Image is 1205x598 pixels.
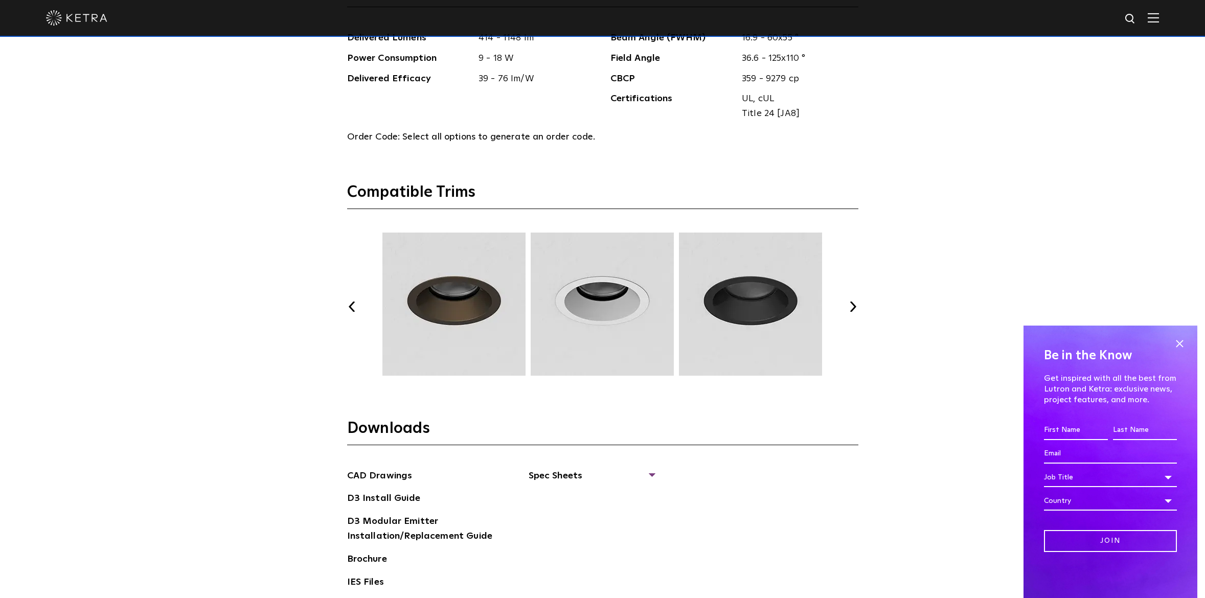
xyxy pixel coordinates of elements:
[1113,421,1177,440] input: Last Name
[1044,421,1108,440] input: First Name
[347,31,471,45] span: Delivered Lumens
[347,132,400,142] span: Order Code:
[1044,491,1177,511] div: Country
[1044,444,1177,464] input: Email
[610,91,735,121] span: Certifications
[677,233,824,376] img: TRM007.webp
[347,575,384,591] a: IES Files
[610,51,735,66] span: Field Angle
[347,552,387,568] a: Brochure
[402,132,595,142] span: Select all options to generate an order code.
[381,233,527,376] img: TRM004.webp
[610,31,735,45] span: Beam Angle (FWHM)
[529,233,675,376] img: TRM005.webp
[347,469,413,485] a: CAD Drawings
[742,91,851,106] span: UL, cUL
[1148,13,1159,22] img: Hamburger%20Nav.svg
[1044,346,1177,365] h4: Be in the Know
[471,31,595,45] span: 414 - 1148 lm
[742,106,851,121] span: Title 24 [JA8]
[46,10,107,26] img: ketra-logo-2019-white
[1044,530,1177,552] input: Join
[471,72,595,86] span: 39 - 76 lm/W
[529,469,654,491] span: Spec Sheets
[734,31,858,45] span: 16.9 - 60x55 °
[347,182,858,209] h3: Compatible Trims
[734,51,858,66] span: 36.6 - 125x110 °
[610,72,735,86] span: CBCP
[1044,373,1177,405] p: Get inspired with all the best from Lutron and Ketra: exclusive news, project features, and more.
[471,51,595,66] span: 9 - 18 W
[347,514,501,545] a: D3 Modular Emitter Installation/Replacement Guide
[1124,13,1137,26] img: search icon
[848,302,858,312] button: Next
[347,72,471,86] span: Delivered Efficacy
[1044,468,1177,487] div: Job Title
[347,419,858,445] h3: Downloads
[347,491,420,508] a: D3 Install Guide
[347,302,357,312] button: Previous
[347,51,471,66] span: Power Consumption
[734,72,858,86] span: 359 - 9279 cp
